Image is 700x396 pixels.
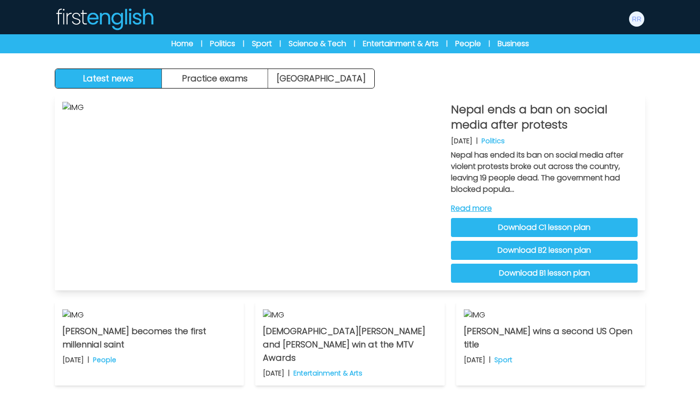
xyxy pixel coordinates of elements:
[263,368,284,378] p: [DATE]
[451,136,472,146] p: [DATE]
[464,309,638,321] img: IMG
[255,302,444,386] a: IMG [DEMOGRAPHIC_DATA][PERSON_NAME] and [PERSON_NAME] win at the MTV Awards [DATE] | Entertainmen...
[288,368,290,378] b: |
[489,355,490,365] b: |
[243,39,244,49] span: |
[451,149,638,195] p: Nepal has ended its ban on social media after violent protests broke out across the country, leav...
[451,218,638,237] a: Download C1 lesson plan
[464,325,638,351] p: [PERSON_NAME] wins a second US Open title
[201,39,202,49] span: |
[210,38,235,49] a: Politics
[268,69,374,88] a: [GEOGRAPHIC_DATA]
[354,39,355,49] span: |
[451,203,638,214] a: Read more
[62,325,236,351] p: [PERSON_NAME] becomes the first millennial saint
[55,8,154,30] img: Logo
[171,38,193,49] a: Home
[293,368,362,378] p: Entertainment & Arts
[451,241,638,260] a: Download B2 lesson plan
[494,355,512,365] p: Sport
[498,38,529,49] a: Business
[489,39,490,49] span: |
[451,264,638,283] a: Download B1 lesson plan
[456,302,645,386] a: IMG [PERSON_NAME] wins a second US Open title [DATE] | Sport
[363,38,439,49] a: Entertainment & Arts
[88,355,89,365] b: |
[162,69,269,88] button: Practice exams
[252,38,272,49] a: Sport
[62,102,443,283] img: IMG
[55,302,244,386] a: IMG [PERSON_NAME] becomes the first millennial saint [DATE] | People
[93,355,116,365] p: People
[451,102,638,132] p: Nepal ends a ban on social media after protests
[55,69,162,88] button: Latest news
[455,38,481,49] a: People
[62,309,236,321] img: IMG
[62,355,84,365] p: [DATE]
[446,39,448,49] span: |
[476,136,478,146] b: |
[289,38,346,49] a: Science & Tech
[481,136,505,146] p: Politics
[629,11,644,27] img: robo robo
[263,309,437,321] img: IMG
[263,325,437,365] p: [DEMOGRAPHIC_DATA][PERSON_NAME] and [PERSON_NAME] win at the MTV Awards
[464,355,485,365] p: [DATE]
[280,39,281,49] span: |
